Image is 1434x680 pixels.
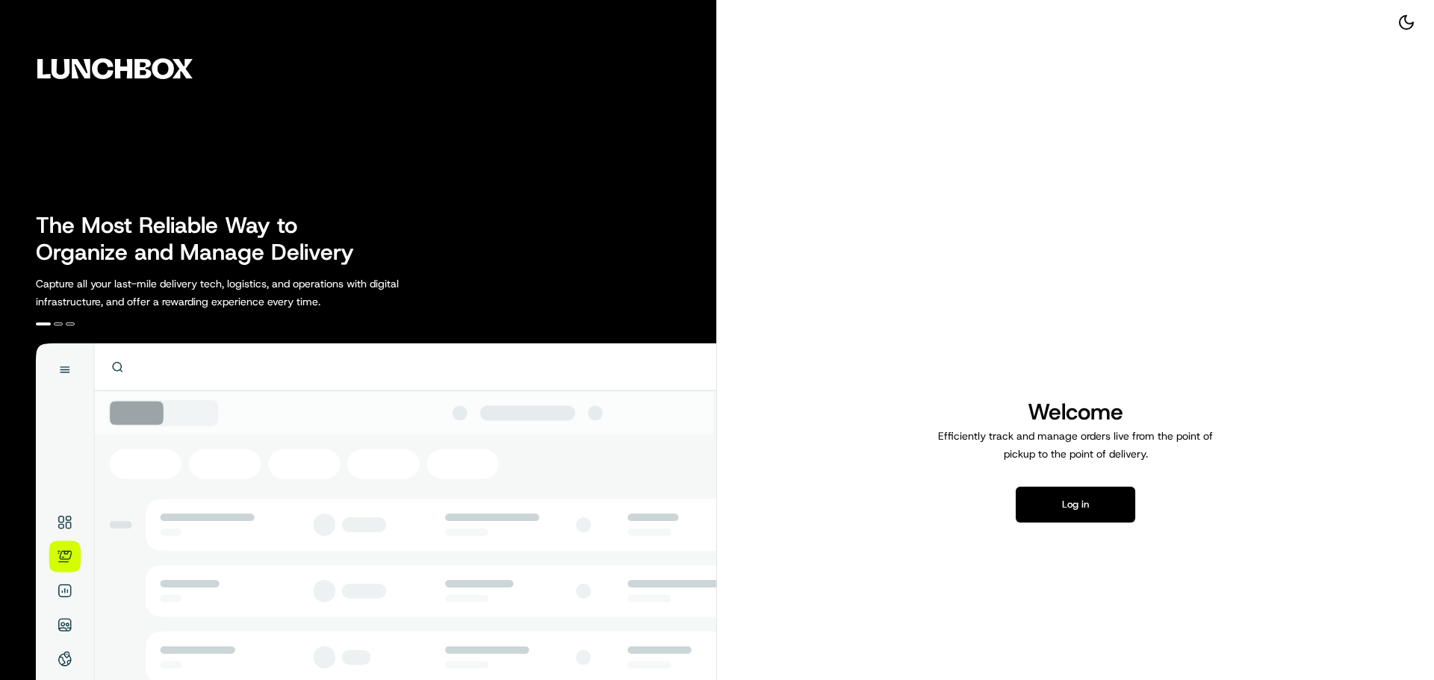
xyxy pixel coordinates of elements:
h1: Welcome [932,397,1219,427]
img: Company Logo [9,9,221,128]
button: Log in [1016,487,1135,523]
h2: The Most Reliable Way to Organize and Manage Delivery [36,212,370,266]
p: Efficiently track and manage orders live from the point of pickup to the point of delivery. [932,427,1219,463]
p: Capture all your last-mile delivery tech, logistics, and operations with digital infrastructure, ... [36,275,466,311]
